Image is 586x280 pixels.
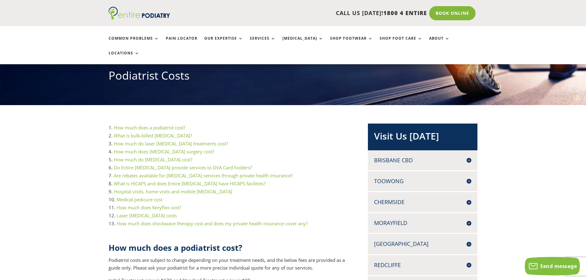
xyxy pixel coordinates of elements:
a: How much does [MEDICAL_DATA] surgery cost? [114,148,214,155]
a: Common Problems [109,36,159,49]
a: Entire Podiatry [109,15,170,21]
a: Our Expertise [204,36,243,49]
a: How much do [MEDICAL_DATA] cost? [114,156,192,163]
a: Book Online [429,6,476,20]
a: How much does shockwave therapy cost and does my private health insurance cover any? [117,220,308,227]
a: Are rebates available for [MEDICAL_DATA] services through private health insurance? [114,172,293,179]
img: logo (1) [109,7,170,20]
a: Shop Footwear [330,36,373,49]
a: Services [250,36,276,49]
span: 1800 4 ENTIRE [383,9,427,17]
h2: Visit Us [DATE] [374,130,471,146]
a: How much does a podiatrist cost? [114,124,185,131]
h4: Redcliffe [374,261,471,269]
a: What is bulk-billed [MEDICAL_DATA]? [114,132,192,139]
strong: How much does a podiatrist cost? [109,242,242,253]
a: Do Entire [MEDICAL_DATA] provide services to DVA Card holders? [114,164,252,171]
a: Locations [109,51,139,64]
h4: Brisbane CBD [374,156,471,164]
p: CALL US [DATE]! [194,9,427,17]
h1: Podiatrist Costs [109,68,478,86]
a: [MEDICAL_DATA] [282,36,323,49]
button: Send message [525,257,580,275]
a: Hospital visits, home visits and mobile [MEDICAL_DATA] [114,188,232,195]
a: How much do laser [MEDICAL_DATA] treatments cost? [114,140,228,147]
a: Pain Locator [166,36,197,49]
span: Send message [540,263,577,270]
h4: [GEOGRAPHIC_DATA] [374,240,471,248]
a: Shop Foot Care [380,36,422,49]
a: What is HICAPS and does Entire [MEDICAL_DATA] have HICAPS facilities? [114,180,265,187]
h4: Morayfield [374,219,471,227]
h4: Toowong [374,177,471,185]
a: About [429,36,450,49]
a: How much does Keryflex cost? [117,204,181,211]
h4: Chermside [374,198,471,206]
p: Podiatrist costs are subject to change depending on your treatment needs, and the below fees are ... [109,256,348,277]
a: Laser [MEDICAL_DATA] costs [117,212,177,219]
a: Medical pedicure cost [117,196,162,203]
